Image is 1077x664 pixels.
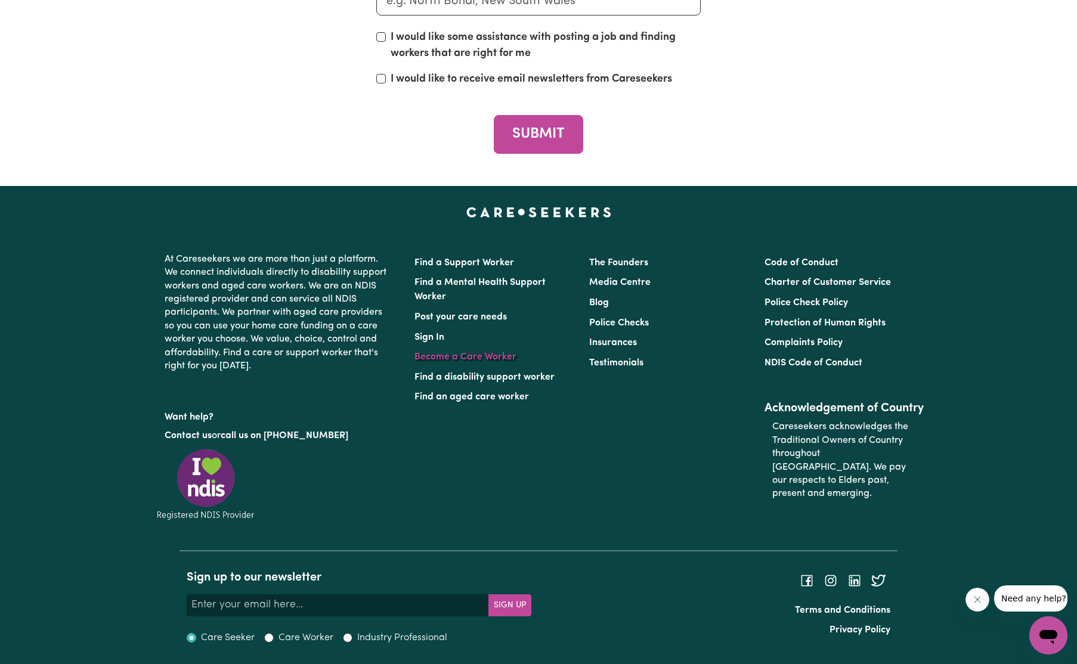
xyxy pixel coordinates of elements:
a: Charter of Customer Service [765,278,891,287]
a: Follow Careseekers on Twitter [871,576,886,585]
label: Care Seeker [201,631,255,645]
h2: Sign up to our newsletter [187,570,531,585]
a: Police Check Policy [765,298,848,308]
a: Find an aged care worker [414,392,529,402]
a: Terms and Conditions [795,606,890,615]
button: Subscribe [488,594,531,616]
a: Police Checks [589,318,649,328]
a: Testimonials [589,358,643,368]
p: At Careseekers we are more than just a platform. We connect individuals directly to disability su... [165,248,388,378]
a: Post your care needs [414,312,507,322]
a: Complaints Policy [765,338,843,347]
label: I would like to receive email newsletters from Careseekers [391,72,672,88]
a: Follow Careseekers on Instagram [824,576,838,585]
a: Find a disability support worker [414,373,555,382]
input: Enter your email here... [187,594,489,616]
iframe: Close message [965,588,989,612]
a: Privacy Policy [830,625,890,635]
a: Become a Care Worker [414,352,516,362]
p: or [165,424,388,447]
a: Find a Mental Health Support Worker [414,278,546,302]
label: Industry Professional [357,631,447,645]
a: Find a Support Worker [414,258,514,268]
a: NDIS Code of Conduct [765,358,862,368]
button: SUBMIT [494,115,583,154]
a: Follow Careseekers on Facebook [800,576,814,585]
a: Careseekers home page [466,207,611,217]
img: Registered NDIS provider [152,447,259,522]
p: Careseekers acknowledges the Traditional Owners of Country throughout [GEOGRAPHIC_DATA]. We pay o... [772,415,917,505]
a: Code of Conduct [765,258,838,268]
a: Insurances [589,338,637,347]
iframe: Button to launch messaging window [1029,616,1067,654]
a: Media Centre [589,278,651,287]
a: call us on [PHONE_NUMBER] [221,431,348,440]
h2: Acknowledgement of Country [765,401,925,415]
a: Sign In [414,333,444,342]
p: Want help? [165,406,388,424]
a: Follow Careseekers on LinkedIn [847,576,862,585]
label: Care Worker [278,631,333,645]
a: Contact us [165,431,212,440]
label: I would like some assistance with posting a job and finding workers that are right for me [391,30,701,62]
a: Protection of Human Rights [765,318,886,328]
a: The Founders [589,258,648,268]
iframe: Message from company [994,585,1067,612]
a: Blog [589,298,609,308]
